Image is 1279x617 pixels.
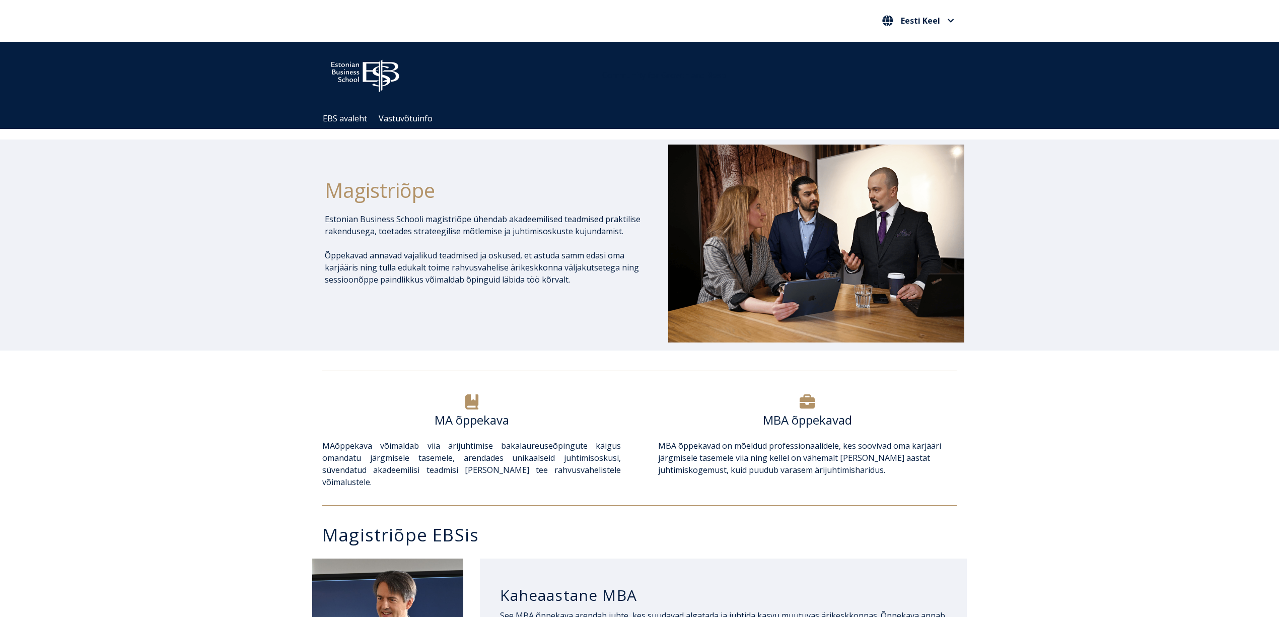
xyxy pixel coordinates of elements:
[322,413,621,428] h6: MA õppekava
[658,440,957,476] p: õppekavad on mõeldud professionaalidele, kes soovivad oma karjääri järgmisele tasemele viia ning ...
[325,178,641,203] h1: Magistriõpe
[901,17,940,25] span: Eesti Keel
[658,440,676,451] a: MBA
[322,440,335,451] a: MA
[379,113,433,124] a: Vastuvõtuinfo
[880,13,957,29] nav: Vali oma keel
[658,413,957,428] h6: MBA õppekavad
[668,145,964,342] img: DSC_1073
[602,70,726,81] span: Community for Growth and Resp
[325,249,641,286] p: Õppekavad annavad vajalikud teadmised ja oskused, et astuda samm edasi oma karjääris ning tulla e...
[322,526,967,543] h3: Magistriõpe EBSis
[322,52,408,95] img: ebs_logo2016_white
[325,213,641,237] p: Estonian Business Schooli magistriõpe ühendab akadeemilised teadmised praktilise rakendusega, toe...
[500,586,947,605] h3: Kaheaastane MBA
[880,13,957,29] button: Eesti Keel
[322,440,621,488] span: õppekava võimaldab viia ärijuhtimise bakalaureuseõpingute käigus omandatu järgmisele tasemele, ar...
[317,108,972,129] div: Navigation Menu
[323,113,367,124] a: EBS avaleht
